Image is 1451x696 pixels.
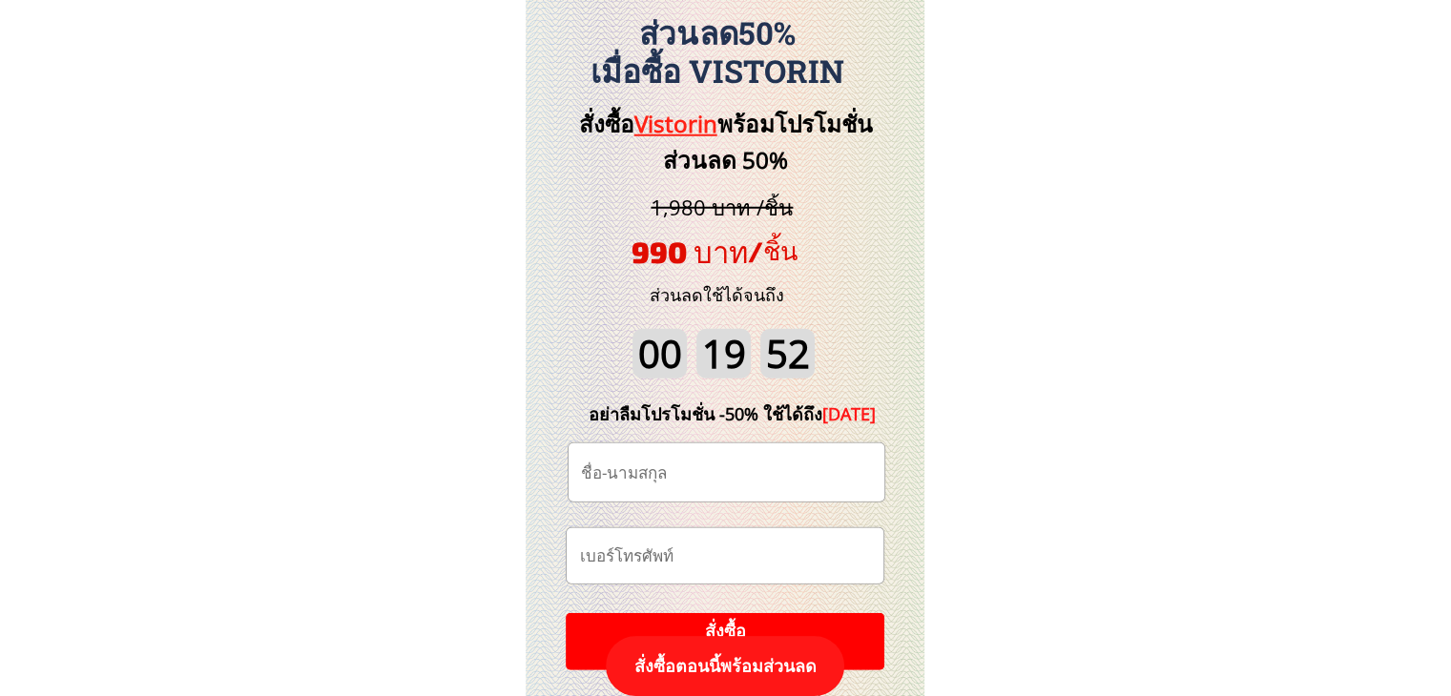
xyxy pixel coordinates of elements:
[574,528,875,583] input: เบอร์โทรศัพท์
[748,235,798,265] span: /ชิ้น
[651,193,793,221] span: 1,980 บาท /ชิ้น
[547,106,904,179] h3: สั่งซื้อ พร้อมโปรโมชั่นส่วนลด 50%
[560,400,905,428] div: อย่าลืมโปรโมชั่น -50% ใช้ได้ถึง
[576,443,877,502] input: ชื่อ-นามสกุล
[515,14,920,90] h3: ส่วนลด50% เมื่อซื้อ Vistorin
[822,402,876,425] span: [DATE]
[624,281,810,309] h3: ส่วนลดใช้ได้จนถึง
[561,612,889,671] p: สั่งซื้อ พร้อมรับข้อเสนอพิเศษ
[634,108,717,139] span: Vistorin
[606,636,844,696] p: สั่งซื้อตอนนี้พร้อมส่วนลด
[632,234,748,269] span: 990 บาท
